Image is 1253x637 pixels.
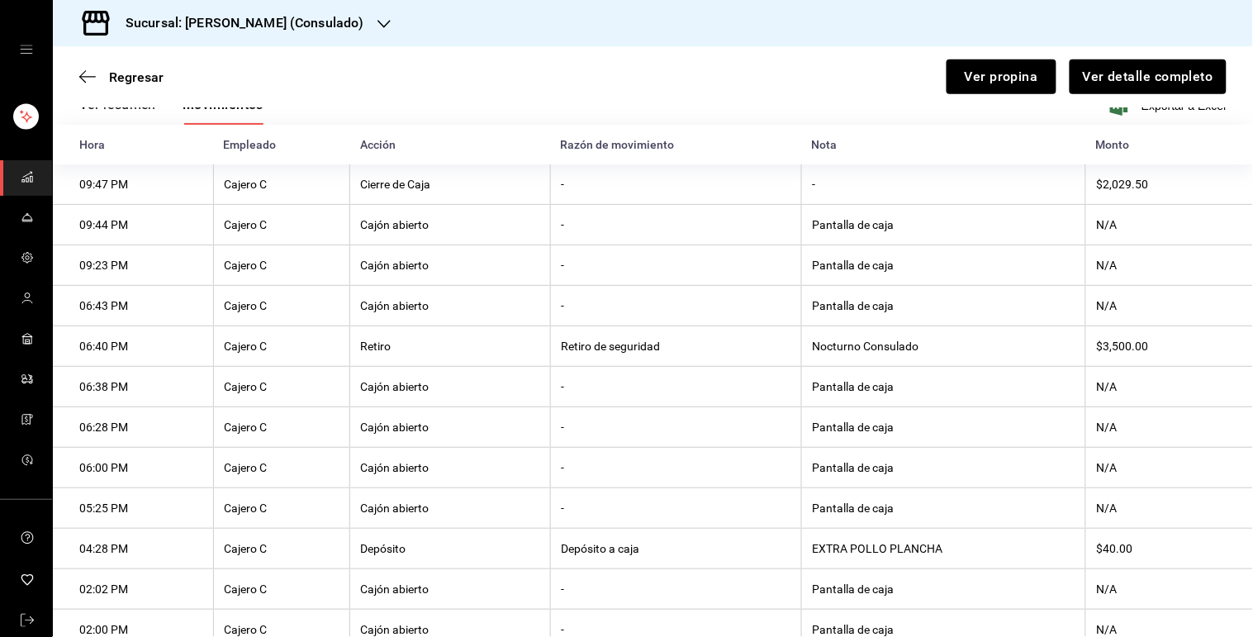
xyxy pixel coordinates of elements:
[550,245,802,286] th: -
[550,286,802,326] th: -
[550,448,802,488] th: -
[214,164,350,205] th: Cajero C
[802,286,1086,326] th: Pantalla de caja
[112,13,364,33] h3: Sucursal: [PERSON_NAME] (Consulado)
[79,97,156,125] button: Ver resumen
[350,529,550,569] th: Depósito
[350,164,550,205] th: Cierre de Caja
[53,286,214,326] th: 06:43 PM
[802,205,1086,245] th: Pantalla de caja
[802,125,1086,164] th: Nota
[53,448,214,488] th: 06:00 PM
[53,125,214,164] th: Hora
[183,97,263,125] button: Movimientos
[1086,205,1253,245] th: N/A
[53,488,214,529] th: 05:25 PM
[1086,367,1253,407] th: N/A
[214,569,350,610] th: Cajero C
[214,286,350,326] th: Cajero C
[214,205,350,245] th: Cajero C
[802,245,1086,286] th: Pantalla de caja
[802,488,1086,529] th: Pantalla de caja
[550,488,802,529] th: -
[802,569,1086,610] th: Pantalla de caja
[214,448,350,488] th: Cajero C
[1086,488,1253,529] th: N/A
[1086,286,1253,326] th: N/A
[1086,529,1253,569] th: $40.00
[1086,164,1253,205] th: $2,029.50
[550,164,802,205] th: -
[1086,569,1253,610] th: N/A
[1086,407,1253,448] th: N/A
[214,245,350,286] th: Cajero C
[802,407,1086,448] th: Pantalla de caja
[350,245,550,286] th: Cajón abierto
[53,164,214,205] th: 09:47 PM
[350,205,550,245] th: Cajón abierto
[20,43,33,56] button: open drawer
[53,367,214,407] th: 06:38 PM
[550,125,802,164] th: Razón de movimiento
[350,125,550,164] th: Acción
[214,488,350,529] th: Cajero C
[1086,326,1253,367] th: $3,500.00
[214,125,350,164] th: Empleado
[550,205,802,245] th: -
[79,97,263,125] div: navigation tabs
[350,367,550,407] th: Cajón abierto
[350,407,550,448] th: Cajón abierto
[214,326,350,367] th: Cajero C
[350,488,550,529] th: Cajón abierto
[214,407,350,448] th: Cajero C
[350,448,550,488] th: Cajón abierto
[214,529,350,569] th: Cajero C
[350,286,550,326] th: Cajón abierto
[79,69,164,85] button: Regresar
[550,407,802,448] th: -
[550,569,802,610] th: -
[53,205,214,245] th: 09:44 PM
[53,407,214,448] th: 06:28 PM
[1086,245,1253,286] th: N/A
[802,529,1086,569] th: EXTRA POLLO PLANCHA
[802,448,1086,488] th: Pantalla de caja
[550,367,802,407] th: -
[550,326,802,367] th: Retiro de seguridad
[350,569,550,610] th: Cajón abierto
[53,326,214,367] th: 06:40 PM
[350,326,550,367] th: Retiro
[802,164,1086,205] th: -
[53,245,214,286] th: 09:23 PM
[1070,59,1227,94] button: Ver detalle completo
[214,367,350,407] th: Cajero C
[109,69,164,85] span: Regresar
[947,59,1056,94] button: Ver propina
[802,367,1086,407] th: Pantalla de caja
[550,529,802,569] th: Depósito a caja
[1086,448,1253,488] th: N/A
[802,326,1086,367] th: Nocturno Consulado
[53,569,214,610] th: 02:02 PM
[53,529,214,569] th: 04:28 PM
[1086,125,1253,164] th: Monto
